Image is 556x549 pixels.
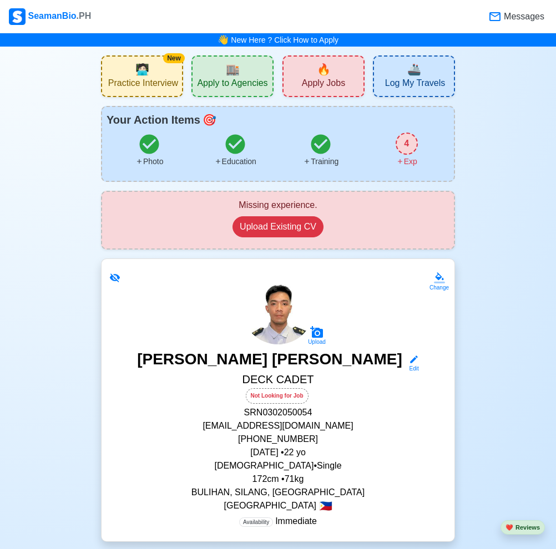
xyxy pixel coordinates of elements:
[115,499,441,512] p: [GEOGRAPHIC_DATA]
[319,501,332,511] span: 🇵🇭
[203,111,216,128] span: todo
[303,156,338,167] div: Training
[226,61,240,78] span: agencies
[407,61,421,78] span: travel
[115,486,441,499] p: BULIHAN, SILANG, [GEOGRAPHIC_DATA]
[231,35,338,44] a: New Here ? Click How to Apply
[135,156,164,167] div: Photo
[506,524,513,531] span: heart
[232,216,324,237] button: Upload Existing CV
[239,517,273,527] span: Availability
[115,406,441,419] p: SRN 0302050054
[385,78,445,91] span: Log My Travels
[115,459,441,472] p: [DEMOGRAPHIC_DATA] • Single
[115,419,441,433] p: [EMAIL_ADDRESS][DOMAIN_NAME]
[405,364,419,373] div: Edit
[308,339,326,345] div: Upload
[239,515,317,528] p: Immediate
[317,61,331,78] span: new
[137,350,402,373] h3: [PERSON_NAME] [PERSON_NAME]
[502,10,544,23] span: Messages
[9,8,91,25] div: SeamanBio
[396,133,418,155] div: 4
[197,78,267,91] span: Apply to Agencies
[108,78,178,91] span: Practice Interview
[396,156,417,167] div: Exp
[501,520,545,535] button: heartReviews
[215,31,231,48] span: bell
[115,446,441,459] p: [DATE] • 22 yo
[115,433,441,446] p: [PHONE_NUMBER]
[135,61,149,78] span: interview
[246,388,309,404] div: Not Looking for Job
[163,53,185,63] div: New
[429,283,449,292] div: Change
[302,78,345,91] span: Apply Jobs
[214,156,256,167] div: Education
[9,8,26,25] img: Logo
[115,472,441,486] p: 172 cm • 71 kg
[111,199,445,212] div: Missing experience.
[77,11,92,21] span: .PH
[107,111,449,128] div: Your Action Items
[115,373,441,388] h5: DECK CADET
